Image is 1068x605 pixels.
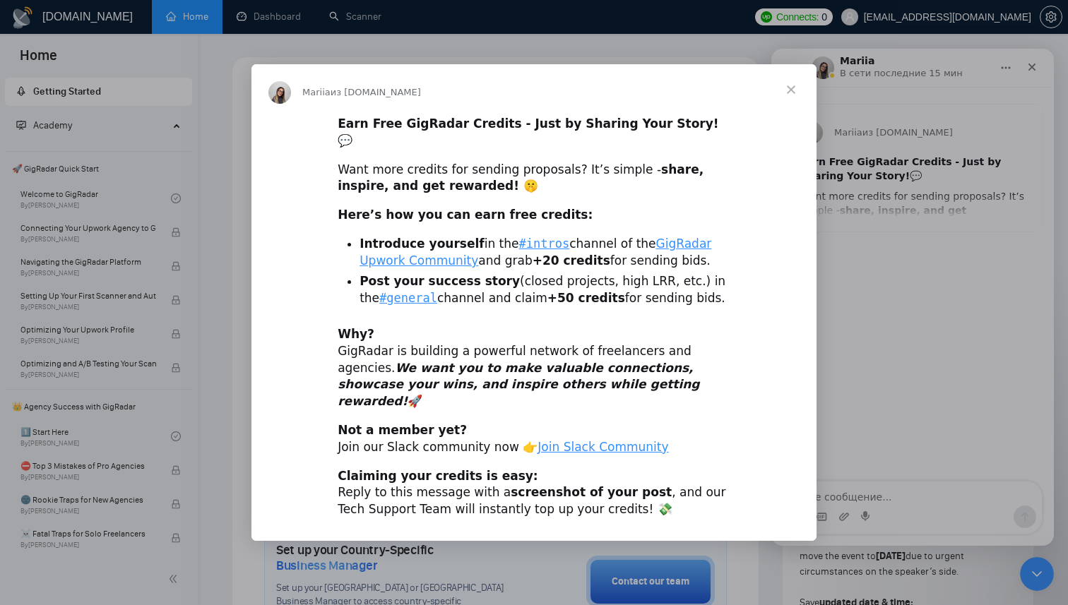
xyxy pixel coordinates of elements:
[338,468,730,518] div: Reply to this message with a , and our Tech Support Team will instantly top up your credits! 💸
[338,326,730,410] div: GigRadar is building a powerful network of freelancers and agencies. 🚀
[338,469,538,483] b: Claiming your credits is easy:
[156,83,238,92] div: Keywords by Traffic
[766,64,817,115] span: Закрыть
[338,327,374,341] b: Why?
[360,236,485,251] b: Introduce yourself
[221,6,248,32] button: Главная
[38,82,49,93] img: tab_domain_overview_orange.svg
[54,83,126,92] div: Domain Overview
[242,457,265,479] button: Отправить сообщение…
[338,116,718,131] b: Earn Free GigRadar Credits - Just by Sharing Your Story!
[547,291,625,305] b: +50 credits
[360,273,730,307] li: (closed projects, high LRR, etc.) in the channel and claim for sending bids.
[90,462,101,474] button: Start recording
[69,18,191,32] p: В сети последние 15 мин
[69,7,103,18] h1: Mariia
[338,423,467,437] b: Not a member yet?
[360,236,730,270] li: in the channel of the and grab for sending bids.
[29,107,254,134] div: 💬
[11,55,271,200] div: Mariia говорит…
[338,422,730,456] div: Join our Slack community now 👉
[91,78,182,89] span: из [DOMAIN_NAME]
[63,78,91,89] span: Mariia
[331,87,421,97] span: из [DOMAIN_NAME]
[23,37,34,48] img: website_grey.svg
[248,6,273,31] div: Закрыть
[29,107,230,133] b: Earn Free GigRadar Credits - Just by Sharing Your Story!
[268,81,291,104] img: Profile image for Mariia
[40,8,63,30] img: Profile image for Mariia
[338,162,730,196] div: Want more credits for sending proposals? It’s simple -
[9,6,36,32] button: go back
[519,236,570,251] a: #intros
[538,440,668,454] a: Join Slack Community
[302,87,331,97] span: Mariia
[67,462,78,474] button: Добавить вложение
[23,23,34,34] img: logo_orange.svg
[141,82,152,93] img: tab_keywords_by_traffic_grey.svg
[44,462,56,474] button: Средство выбора GIF-файла
[533,253,610,268] b: +20 credits
[379,291,437,305] a: #general
[338,208,593,222] b: Here’s how you can earn free credits:
[40,23,69,34] div: v 4.0.25
[360,274,520,288] b: Post your success story
[22,462,33,474] button: Средство выбора эмодзи
[12,433,271,457] textarea: Ваше сообщение...
[37,37,155,48] div: Domain: [DOMAIN_NAME]
[511,485,672,499] b: screenshot of your post
[360,236,711,268] a: GigRadar Upwork Community
[29,73,52,95] img: Profile image for Mariia
[338,361,699,409] i: We want you to make valuable connections, showcase your wins, and inspire others while getting re...
[338,116,730,150] div: 💬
